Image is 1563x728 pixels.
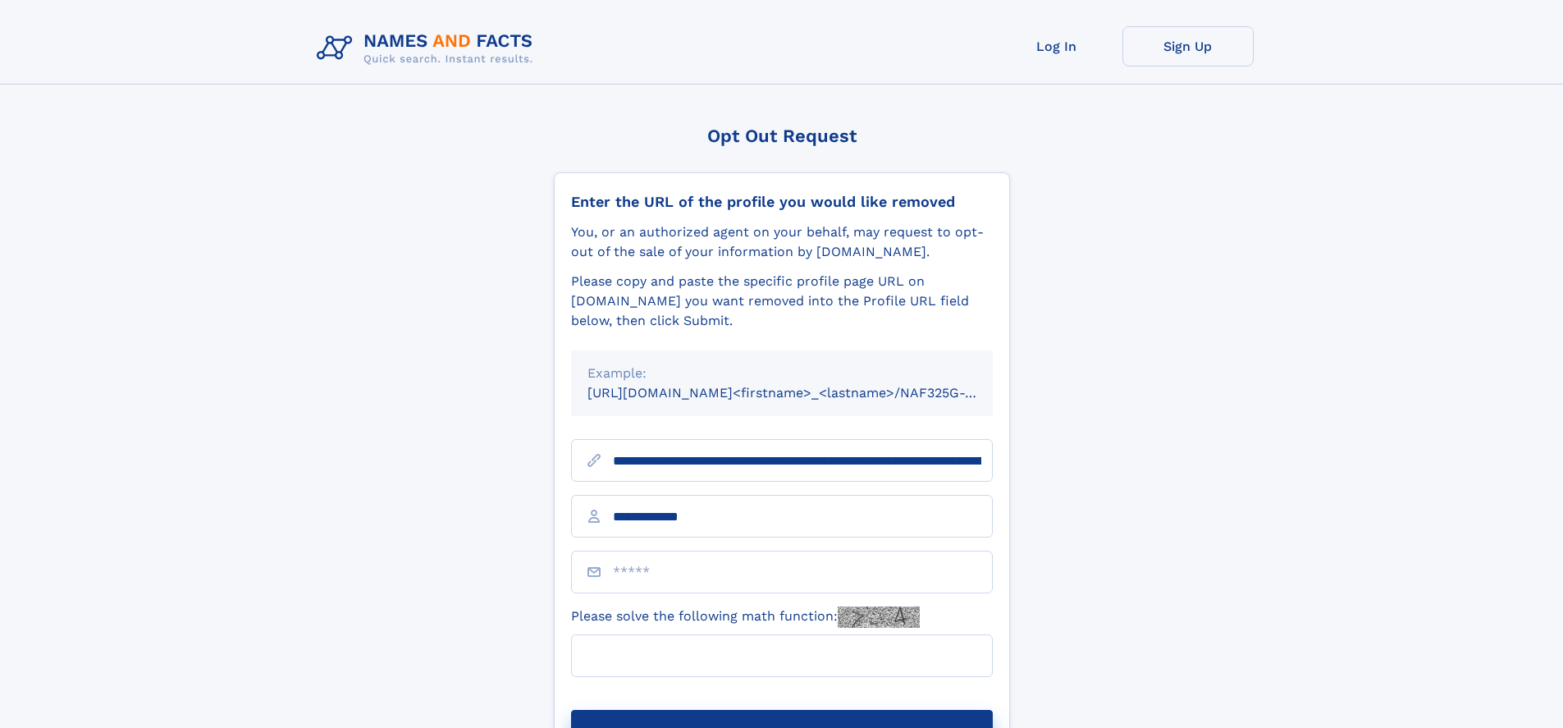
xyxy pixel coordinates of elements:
small: [URL][DOMAIN_NAME]<firstname>_<lastname>/NAF325G-xxxxxxxx [587,385,1024,401]
div: Example: [587,364,976,383]
div: Please copy and paste the specific profile page URL on [DOMAIN_NAME] you want removed into the Pr... [571,272,993,331]
label: Please solve the following math function: [571,607,920,628]
a: Log In [991,26,1122,66]
img: Logo Names and Facts [310,26,546,71]
div: Opt Out Request [554,126,1010,146]
a: Sign Up [1122,26,1254,66]
div: You, or an authorized agent on your behalf, may request to opt-out of the sale of your informatio... [571,222,993,262]
div: Enter the URL of the profile you would like removed [571,193,993,211]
